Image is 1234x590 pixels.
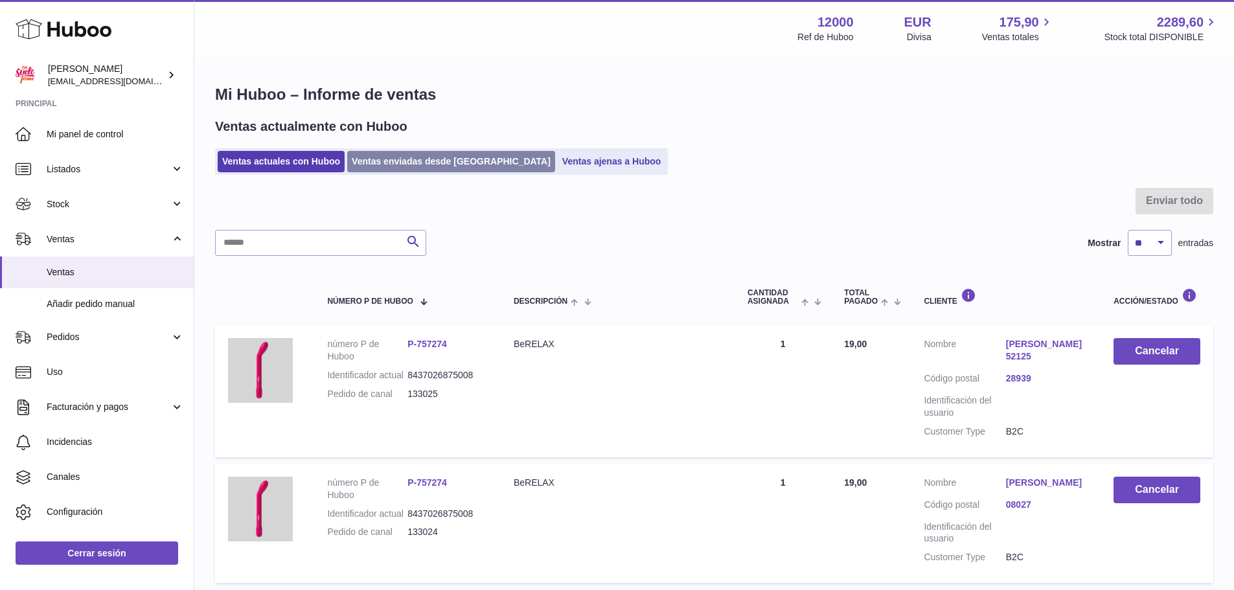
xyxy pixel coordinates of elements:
dt: Identificador actual [327,508,407,520]
span: Mi panel de control [47,128,184,141]
div: BeRELAX [514,477,722,489]
span: Uso [47,366,184,378]
a: 28939 [1006,372,1088,385]
span: Pedidos [47,331,170,343]
strong: EUR [904,14,931,31]
span: entradas [1178,237,1213,249]
a: 2289,60 Stock total DISPONIBLE [1104,14,1218,43]
dt: Código postal [924,499,1005,514]
a: [PERSON_NAME] 52125 [1006,338,1088,363]
a: Ventas actuales con Huboo [218,151,345,172]
h1: Mi Huboo – Informe de ventas [215,84,1213,105]
a: Cerrar sesión [16,541,178,565]
span: Stock total DISPONIBLE [1104,31,1218,43]
a: P-757274 [407,477,447,488]
span: Incidencias [47,436,184,448]
span: [EMAIL_ADDRESS][DOMAIN_NAME] [48,76,190,86]
dd: 8437026875008 [407,508,488,520]
span: Ventas [47,233,170,245]
div: Divisa [907,31,931,43]
a: 175,90 Ventas totales [982,14,1054,43]
a: P-757274 [407,339,447,349]
a: Ventas ajenas a Huboo [558,151,666,172]
span: Ventas [47,266,184,278]
img: internalAdmin-12000@internal.huboo.com [16,65,35,85]
dd: 133024 [407,526,488,538]
label: Mostrar [1088,237,1121,249]
span: 19,00 [844,477,867,488]
dd: 8437026875008 [407,369,488,381]
img: Bgee-classic-by-esf.jpg [228,477,293,541]
button: Cancelar [1114,338,1200,365]
a: Ventas enviadas desde [GEOGRAPHIC_DATA] [347,151,555,172]
dt: Customer Type [924,425,1005,438]
dt: número P de Huboo [327,338,407,363]
div: Cliente [924,288,1088,306]
span: Stock [47,198,170,210]
dt: Nombre [924,338,1005,366]
td: 1 [735,464,831,583]
span: número P de Huboo [327,297,413,306]
div: BeRELAX [514,338,722,350]
div: [PERSON_NAME] [48,63,165,87]
button: Cancelar [1114,477,1200,503]
dt: Identificación del usuario [924,521,1005,545]
dt: número P de Huboo [327,477,407,501]
dt: Código postal [924,372,1005,388]
div: Acción/Estado [1114,288,1200,306]
span: Facturación y pagos [47,401,170,413]
td: 1 [735,325,831,457]
span: 175,90 [1000,14,1039,31]
span: Listados [47,163,170,176]
dt: Identificación del usuario [924,394,1005,419]
dt: Pedido de canal [327,526,407,538]
dt: Nombre [924,477,1005,492]
span: Total pagado [844,289,878,306]
a: 08027 [1006,499,1088,511]
span: Ventas totales [982,31,1054,43]
dd: B2C [1006,551,1088,563]
span: Descripción [514,297,567,306]
dt: Pedido de canal [327,388,407,400]
strong: 12000 [817,14,854,31]
span: Añadir pedido manual [47,298,184,310]
span: Canales [47,471,184,483]
span: Cantidad ASIGNADA [748,289,798,306]
dt: Identificador actual [327,369,407,381]
div: Ref de Huboo [797,31,853,43]
span: Configuración [47,506,184,518]
a: [PERSON_NAME] [1006,477,1088,489]
dt: Customer Type [924,551,1005,563]
img: Bgee-classic-by-esf.jpg [228,338,293,403]
span: 2289,60 [1157,14,1204,31]
span: 19,00 [844,339,867,349]
dd: 133025 [407,388,488,400]
dd: B2C [1006,425,1088,438]
h2: Ventas actualmente con Huboo [215,118,407,135]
